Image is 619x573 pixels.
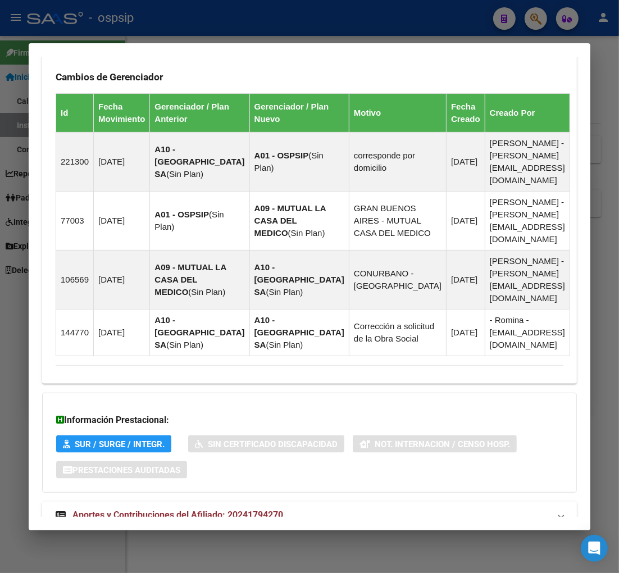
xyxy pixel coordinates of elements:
[72,510,283,520] span: Aportes y Contribuciones del Afiliado: 20241794270
[94,191,150,250] td: [DATE]
[154,210,209,219] strong: A01 - OSPSIP
[447,191,485,250] td: [DATE]
[254,315,344,349] strong: A10 - [GEOGRAPHIC_DATA] SA
[254,262,344,297] strong: A10 - [GEOGRAPHIC_DATA] SA
[349,309,446,356] td: Corrección a solicitud de la Obra Social
[42,502,577,529] mat-expansion-panel-header: Aportes y Contribuciones del Afiliado: 20241794270
[75,439,165,449] span: SUR / SURGE / INTEGR.
[56,413,563,427] h3: Información Prestacional:
[72,465,180,475] span: Prestaciones Auditadas
[94,93,150,132] th: Fecha Movimiento
[447,93,485,132] th: Fecha Creado
[485,132,570,191] td: [PERSON_NAME] - [PERSON_NAME][EMAIL_ADDRESS][DOMAIN_NAME]
[249,309,349,356] td: ( )
[94,250,150,309] td: [DATE]
[154,210,224,231] span: Sin Plan
[56,461,187,479] button: Prestaciones Auditadas
[188,435,344,453] button: Sin Certificado Discapacidad
[485,250,570,309] td: [PERSON_NAME] - [PERSON_NAME][EMAIL_ADDRESS][DOMAIN_NAME]
[249,191,349,250] td: ( )
[154,315,244,349] strong: A10 - [GEOGRAPHIC_DATA] SA
[56,132,94,191] td: 221300
[191,287,222,297] span: Sin Plan
[485,309,570,356] td: - Romina - [EMAIL_ADDRESS][DOMAIN_NAME]
[349,132,446,191] td: corresponde por domicilio
[249,132,349,191] td: ( )
[447,250,485,309] td: [DATE]
[254,151,309,160] strong: A01 - OSPSIP
[375,439,510,449] span: Not. Internacion / Censo Hosp.
[150,309,249,356] td: ( )
[254,203,326,238] strong: A09 - MUTUAL LA CASA DEL MEDICO
[249,93,349,132] th: Gerenciador / Plan Nuevo
[154,144,244,179] strong: A10 - [GEOGRAPHIC_DATA] SA
[56,250,94,309] td: 106569
[485,191,570,250] td: [PERSON_NAME] - [PERSON_NAME][EMAIL_ADDRESS][DOMAIN_NAME]
[154,262,226,297] strong: A09 - MUTUAL LA CASA DEL MEDICO
[150,93,249,132] th: Gerenciador / Plan Anterior
[447,309,485,356] td: [DATE]
[349,191,446,250] td: GRAN BUENOS AIRES - MUTUAL CASA DEL MEDICO
[56,191,94,250] td: 77003
[291,228,322,238] span: Sin Plan
[56,435,171,453] button: SUR / SURGE / INTEGR.
[349,250,446,309] td: CONURBANO - [GEOGRAPHIC_DATA]
[581,535,608,562] div: Open Intercom Messenger
[56,93,94,132] th: Id
[94,132,150,191] td: [DATE]
[56,71,563,83] h3: Cambios de Gerenciador
[150,191,249,250] td: ( )
[169,169,201,179] span: Sin Plan
[150,250,249,309] td: ( )
[485,93,570,132] th: Creado Por
[254,151,324,172] span: Sin Plan
[269,340,301,349] span: Sin Plan
[269,287,301,297] span: Sin Plan
[94,309,150,356] td: [DATE]
[447,132,485,191] td: [DATE]
[353,435,517,453] button: Not. Internacion / Censo Hosp.
[349,93,446,132] th: Motivo
[150,132,249,191] td: ( )
[56,309,94,356] td: 144770
[208,439,338,449] span: Sin Certificado Discapacidad
[249,250,349,309] td: ( )
[169,340,201,349] span: Sin Plan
